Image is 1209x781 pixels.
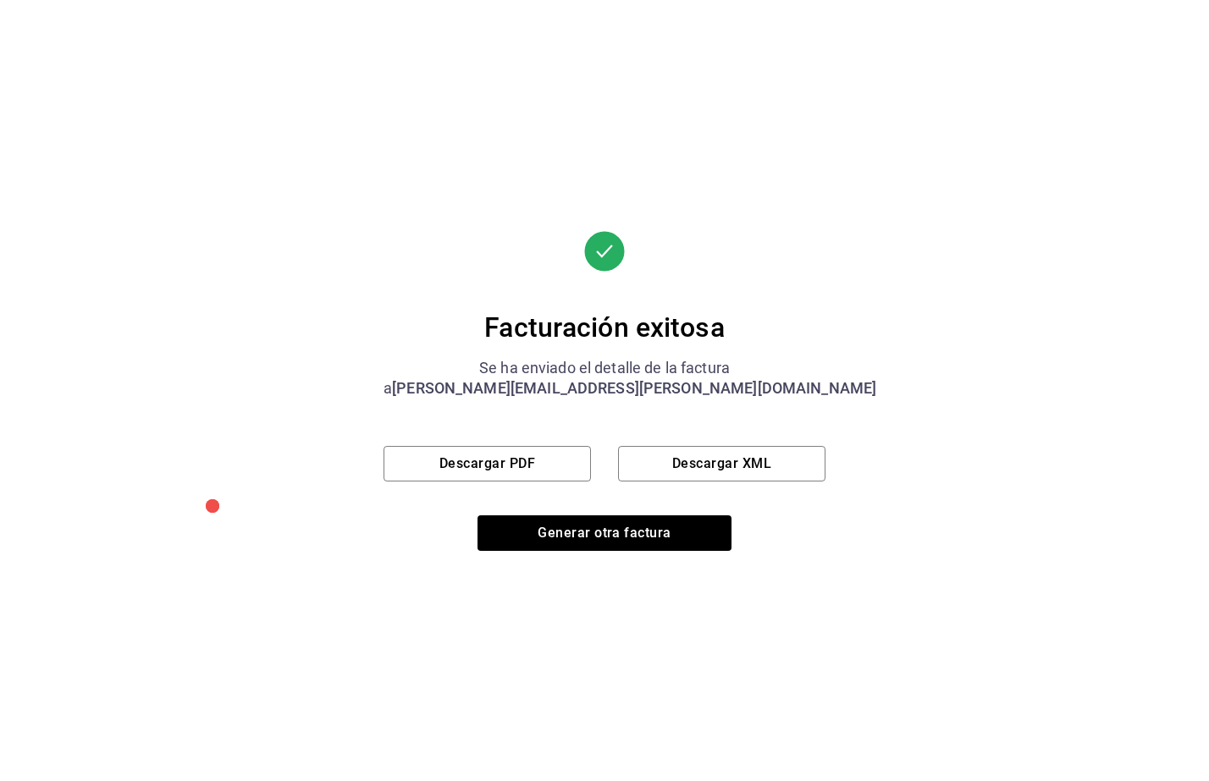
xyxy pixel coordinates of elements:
div: Facturación exitosa [384,311,825,344]
span: [PERSON_NAME][EMAIL_ADDRESS][PERSON_NAME][DOMAIN_NAME] [392,379,876,397]
button: Descargar PDF [384,446,591,481]
div: a [384,378,825,399]
button: Generar otra factura [478,515,731,551]
button: Descargar XML [618,446,825,481]
div: Se ha enviado el detalle de la factura [384,358,825,378]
